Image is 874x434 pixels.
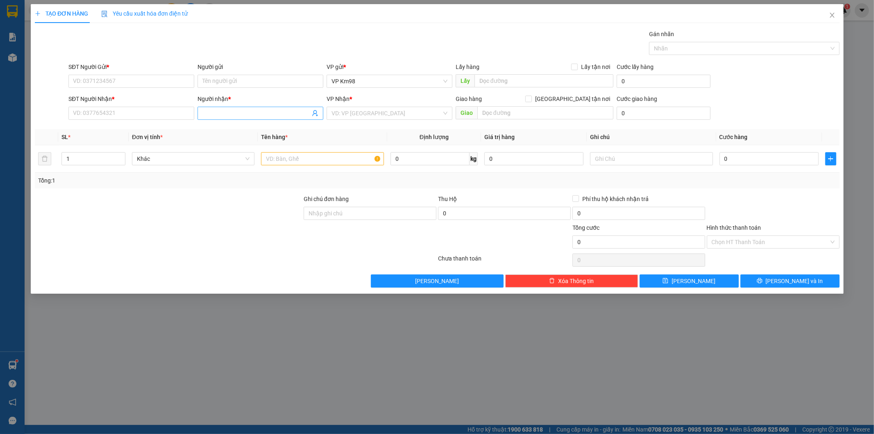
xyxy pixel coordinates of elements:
[820,4,843,27] button: Close
[756,278,762,284] span: printer
[132,134,163,140] span: Đơn vị tính
[549,278,555,284] span: delete
[304,207,436,220] input: Ghi chú đơn hàng
[505,274,638,288] button: deleteXóa Thông tin
[455,106,477,119] span: Giao
[587,129,716,145] th: Ghi chú
[38,152,51,165] button: delete
[35,10,88,17] span: TẠO ĐƠN HÀNG
[38,176,337,185] div: Tổng: 1
[572,224,599,231] span: Tổng cước
[455,64,479,70] span: Lấy hàng
[825,152,836,165] button: plus
[261,134,288,140] span: Tên hàng
[825,155,835,162] span: plus
[484,134,515,140] span: Giá trị hàng
[649,31,674,37] label: Gán nhãn
[61,134,68,140] span: SL
[50,19,100,33] b: Sao Việt
[304,196,349,202] label: Ghi chú đơn hàng
[558,276,594,286] span: Xóa Thông tin
[371,274,504,288] button: [PERSON_NAME]
[198,62,323,71] div: Người gửi
[477,106,613,119] input: Dọc đường
[455,96,481,102] span: Giao hàng
[101,10,188,17] span: Yêu cầu xuất hóa đơn điện tử
[617,107,710,120] input: Cước giao hàng
[617,96,657,102] label: Cước giao hàng
[68,62,194,71] div: SĐT Người Gửi
[5,48,66,61] h2: A9LUL4F1
[327,62,452,71] div: VP gửi
[532,94,613,103] span: [GEOGRAPHIC_DATA] tận nơi
[579,194,652,203] span: Phí thu hộ khách nhận trả
[101,11,108,17] img: icon
[415,276,459,286] span: [PERSON_NAME]
[437,254,572,268] div: Chưa thanh toán
[261,152,384,165] input: VD: Bàn, Ghế
[639,274,738,288] button: save[PERSON_NAME]
[420,134,449,140] span: Định lượng
[455,74,474,87] span: Lấy
[706,224,761,231] label: Hình thức thanh toán
[765,276,823,286] span: [PERSON_NAME] và In
[484,152,583,165] input: 0
[719,134,747,140] span: Cước hàng
[43,48,198,99] h2: VP Nhận: VP 7 [PERSON_NAME]
[327,96,350,102] span: VP Nhận
[470,152,478,165] span: kg
[109,7,198,20] b: [DOMAIN_NAME]
[137,153,250,165] span: Khác
[474,74,613,87] input: Dọc đường
[617,75,710,88] input: Cước lấy hàng
[331,75,447,87] span: VP Km98
[740,274,839,288] button: printer[PERSON_NAME] và In
[672,276,715,286] span: [PERSON_NAME]
[35,11,41,16] span: plus
[68,94,194,103] div: SĐT Người Nhận
[312,110,318,116] span: user-add
[829,12,835,18] span: close
[617,64,654,70] label: Cước lấy hàng
[5,7,45,48] img: logo.jpg
[438,196,456,202] span: Thu Hộ
[590,152,713,165] input: Ghi Chú
[663,278,668,284] span: save
[578,62,613,71] span: Lấy tận nơi
[198,94,323,103] div: Người nhận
